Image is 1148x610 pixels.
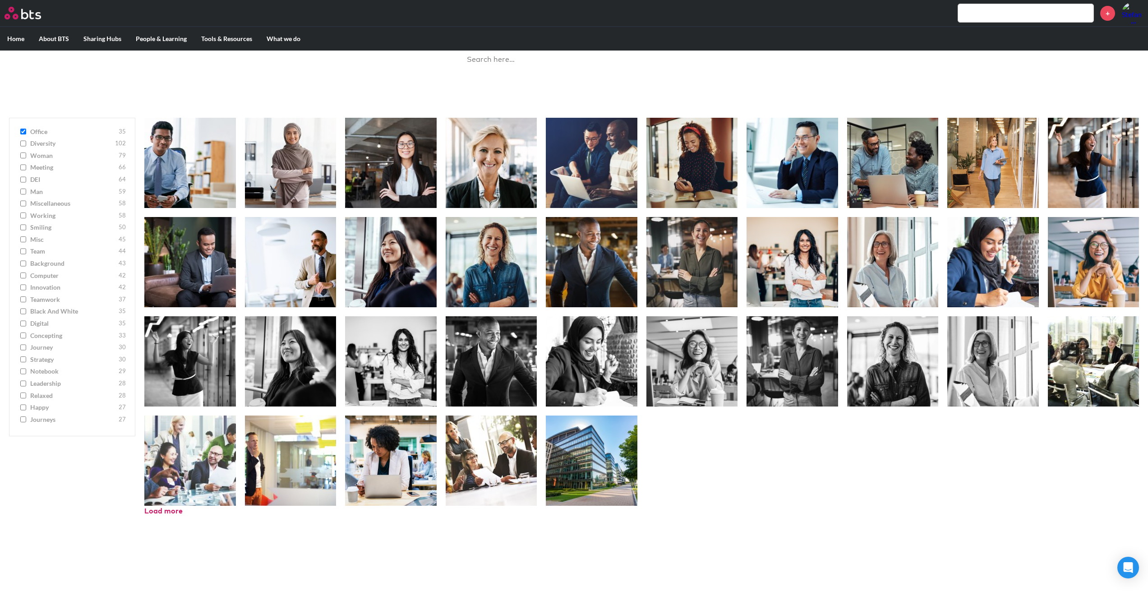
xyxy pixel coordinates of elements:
[5,7,58,19] a: Go home
[30,307,116,316] span: Black and White
[20,368,26,374] input: notebook 29
[119,259,126,268] span: 43
[32,27,76,51] label: About BTS
[119,283,126,292] span: 42
[30,175,116,184] span: DEI
[20,140,26,147] input: diversity 102
[30,127,116,136] span: office
[129,27,194,51] label: People & Learning
[30,295,116,304] span: teamwork
[30,259,116,268] span: background
[119,199,126,208] span: 58
[119,295,126,304] span: 37
[30,343,116,352] span: journey
[20,248,26,254] input: team 44
[20,236,26,243] input: misc 45
[119,271,126,280] span: 42
[119,247,126,256] span: 44
[119,367,126,376] span: 29
[30,271,116,280] span: computer
[30,403,116,412] span: happy
[20,273,26,279] input: computer 42
[76,27,129,51] label: Sharing Hubs
[521,81,627,90] a: Ask a Question/Provide Feedback
[30,283,116,292] span: innovation
[30,391,116,400] span: relaxed
[20,164,26,171] input: meeting 66
[119,223,126,232] span: 50
[119,235,126,244] span: 45
[119,319,126,328] span: 35
[20,176,26,183] input: DEI 64
[20,213,26,219] input: working 58
[119,415,126,424] span: 27
[5,7,41,19] img: BTS Logo
[1122,2,1143,24] img: Stefan Hellberg
[30,139,113,148] span: diversity
[119,403,126,412] span: 27
[119,175,126,184] span: 64
[20,404,26,411] input: happy 27
[20,284,26,291] input: innovation 42
[30,355,116,364] span: strategy
[119,187,126,196] span: 59
[20,333,26,339] input: concepting 33
[30,199,116,208] span: miscellaneous
[20,320,26,327] input: digital 35
[119,355,126,364] span: 30
[1122,2,1143,24] a: Profile
[30,211,116,220] span: working
[20,344,26,351] input: journey 30
[30,223,116,232] span: smiling
[119,379,126,388] span: 28
[1100,6,1115,21] a: +
[30,247,116,256] span: team
[119,343,126,352] span: 30
[259,27,308,51] label: What we do
[30,235,116,244] span: misc
[30,163,116,172] span: meeting
[20,380,26,387] input: leadership 28
[119,151,126,160] span: 79
[20,356,26,363] input: strategy 30
[30,151,116,160] span: woman
[119,391,126,400] span: 28
[20,129,26,135] input: office 35
[20,260,26,267] input: background 43
[20,189,26,195] input: man 59
[119,211,126,220] span: 58
[20,152,26,159] input: woman 79
[1117,557,1139,578] div: Open Intercom Messenger
[20,200,26,207] input: miscellaneous 58
[30,415,116,424] span: journeys
[20,416,26,423] input: journeys 27
[119,163,126,172] span: 66
[119,307,126,316] span: 35
[119,331,126,340] span: 33
[30,331,116,340] span: concepting
[30,367,116,376] span: notebook
[30,379,116,388] span: leadership
[461,48,687,72] input: Search here…
[20,308,26,314] input: Black and White 35
[119,127,126,136] span: 35
[20,224,26,231] input: smiling 50
[144,506,183,516] button: Load more
[115,139,126,148] span: 102
[194,27,259,51] label: Tools & Resources
[30,187,116,196] span: man
[20,393,26,399] input: relaxed 28
[20,296,26,303] input: teamwork 37
[30,319,116,328] span: digital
